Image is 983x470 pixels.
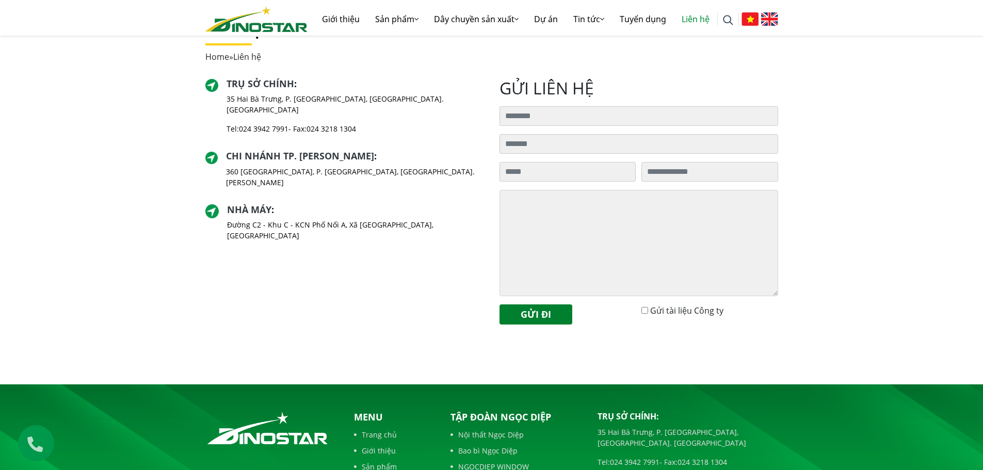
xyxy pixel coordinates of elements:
[450,410,582,424] p: Tập đoàn Ngọc Diệp
[598,410,778,423] p: Trụ sở chính:
[205,22,778,39] h1: Liên hệ
[742,12,759,26] img: Tiếng Việt
[354,410,433,424] p: Menu
[674,3,717,36] a: Liên hệ
[205,51,261,62] span: »
[205,79,219,92] img: directer
[450,429,582,440] a: Nội thất Ngọc Diệp
[723,15,733,25] img: search
[205,410,330,446] img: logo_footer
[233,51,261,62] span: Liên hệ
[227,78,484,90] h2: :
[499,78,778,98] h2: gửi liên hệ
[226,150,374,162] a: Chi nhánh TP. [PERSON_NAME]
[227,203,271,216] a: Nhà máy
[226,151,484,162] h2: :
[307,124,356,134] a: 024 3218 1304
[426,3,526,36] a: Dây chuyền sản xuất
[205,152,218,164] img: directer
[227,204,484,216] h2: :
[678,457,727,467] a: 024 3218 1304
[526,3,566,36] a: Dự án
[205,6,308,32] img: logo
[205,204,219,218] img: directer
[610,457,659,467] a: 024 3942 7991
[566,3,612,36] a: Tin tức
[499,304,572,325] button: Gửi đi
[367,3,426,36] a: Sản phẩm
[598,427,778,448] p: 35 Hai Bà Trưng, P. [GEOGRAPHIC_DATA], [GEOGRAPHIC_DATA]. [GEOGRAPHIC_DATA]
[205,51,229,62] a: Home
[354,445,433,456] a: Giới thiệu
[650,304,723,317] label: Gửi tài liệu Công ty
[227,123,484,134] p: Tel: - Fax:
[761,12,778,26] img: English
[239,124,288,134] a: 024 3942 7991
[227,77,294,90] a: Trụ sở chính
[598,457,778,467] p: Tel: - Fax:
[314,3,367,36] a: Giới thiệu
[226,166,484,188] p: 360 [GEOGRAPHIC_DATA], P. [GEOGRAPHIC_DATA], [GEOGRAPHIC_DATA]. [PERSON_NAME]
[612,3,674,36] a: Tuyển dụng
[354,429,433,440] a: Trang chủ
[227,219,484,241] p: Đường C2 - Khu C - KCN Phố Nối A, Xã [GEOGRAPHIC_DATA], [GEOGRAPHIC_DATA]
[227,93,484,115] p: 35 Hai Bà Trưng, P. [GEOGRAPHIC_DATA], [GEOGRAPHIC_DATA]. [GEOGRAPHIC_DATA]
[450,445,582,456] a: Bao bì Ngọc Diệp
